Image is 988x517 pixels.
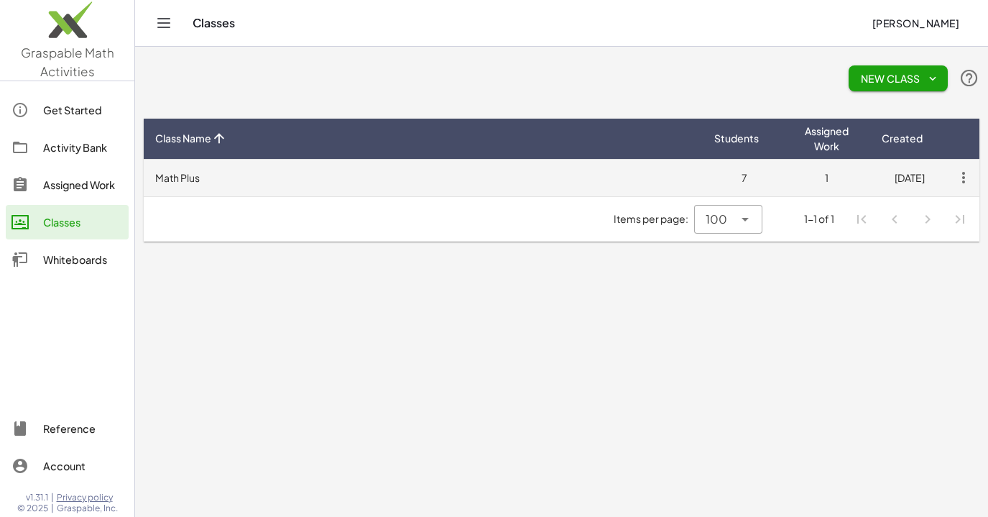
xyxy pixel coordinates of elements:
a: Classes [6,205,129,239]
span: © 2025 [17,503,48,514]
a: Account [6,449,129,483]
td: [DATE] [868,159,951,196]
span: New Class [860,72,936,85]
td: Math Plus [144,159,703,196]
button: New Class [849,65,948,91]
div: Classes [43,214,123,231]
span: [PERSON_NAME] [872,17,959,29]
div: Get Started [43,101,123,119]
td: 7 [703,159,785,196]
div: Assigned Work [43,176,123,193]
a: Activity Bank [6,130,129,165]
a: Get Started [6,93,129,127]
span: | [51,503,54,514]
span: Assigned Work [797,124,857,154]
span: Students [714,131,759,146]
div: Activity Bank [43,139,123,156]
div: Reference [43,420,123,437]
span: Graspable Math Activities [21,45,114,79]
button: Toggle navigation [152,12,175,35]
span: Graspable, Inc. [57,503,118,514]
a: Reference [6,411,129,446]
div: Account [43,457,123,475]
span: | [51,492,54,503]
span: Created [882,131,923,146]
span: Class Name [155,131,211,146]
nav: Pagination Navigation [846,203,977,236]
a: Privacy policy [57,492,118,503]
span: Items per page: [614,211,694,227]
span: v1.31.1 [26,492,48,503]
a: Assigned Work [6,168,129,202]
span: 1 [825,171,828,184]
div: 1-1 of 1 [804,211,834,227]
span: 100 [706,211,727,228]
div: Whiteboards [43,251,123,268]
button: [PERSON_NAME] [860,10,971,36]
a: Whiteboards [6,242,129,277]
